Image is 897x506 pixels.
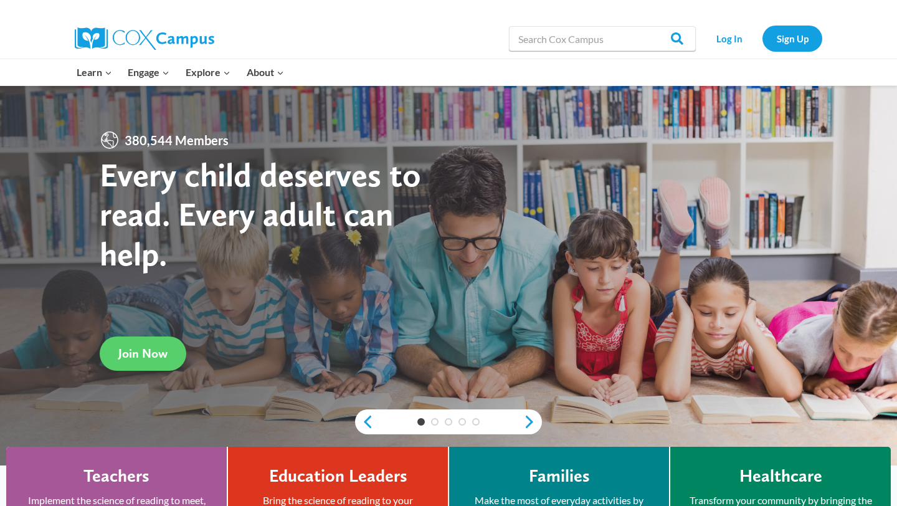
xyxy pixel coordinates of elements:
span: Explore [186,64,230,80]
h4: Healthcare [739,465,822,487]
a: 2 [431,418,439,426]
h4: Education Leaders [269,465,407,487]
a: Log In [702,26,756,51]
a: previous [355,414,374,429]
a: Sign Up [762,26,822,51]
div: content slider buttons [355,409,542,434]
a: next [523,414,542,429]
a: 4 [458,418,466,426]
a: 3 [445,418,452,426]
span: 380,544 Members [120,130,234,150]
a: Join Now [100,337,186,371]
a: 5 [472,418,480,426]
a: 1 [417,418,425,426]
span: Join Now [118,346,168,361]
img: Cox Campus [75,27,214,50]
strong: Every child deserves to read. Every adult can help. [100,155,421,274]
input: Search Cox Campus [509,26,696,51]
nav: Secondary Navigation [702,26,822,51]
span: About [247,64,284,80]
span: Learn [77,64,112,80]
h4: Teachers [83,465,149,487]
h4: Families [529,465,590,487]
nav: Primary Navigation [69,59,292,85]
span: Engage [128,64,169,80]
